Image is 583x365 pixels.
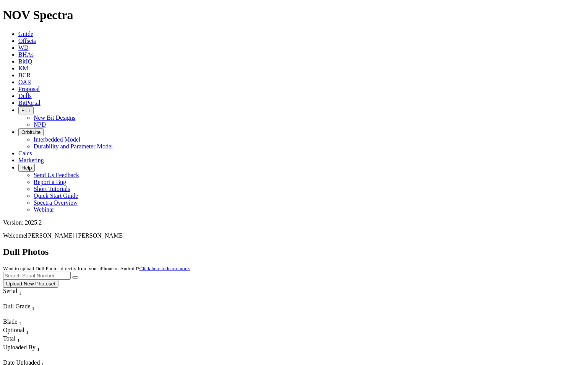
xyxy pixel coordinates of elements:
div: Column Menu [3,296,36,303]
a: Guide [18,31,33,37]
a: BHAs [18,51,34,58]
a: Durability and Parameter Model [34,143,113,150]
span: Sort None [19,288,21,294]
a: WD [18,44,29,51]
a: Calcs [18,150,32,156]
a: BitPortal [18,99,40,106]
div: Dull Grade Sort None [3,303,57,311]
a: BitIQ [18,58,32,65]
h2: Dull Photos [3,247,580,257]
a: Report a Bug [34,179,66,185]
a: KM [18,65,28,72]
a: OAR [18,79,31,85]
div: Serial Sort None [3,288,36,296]
span: Total [3,335,16,342]
span: Sort None [19,318,21,325]
sub: 1 [19,290,21,296]
a: Marketing [18,157,44,163]
a: Click here to learn more. [139,266,190,271]
span: Dull Grade [3,303,31,310]
button: FTT [18,106,34,114]
a: Proposal [18,86,40,92]
span: Uploaded By [3,344,36,350]
span: Blade [3,318,17,325]
div: Sort None [3,318,30,327]
div: Sort None [3,335,30,344]
sub: 1 [37,346,40,352]
input: Search Serial Number [3,272,71,280]
sub: 1 [19,321,21,326]
span: FTT [21,108,31,113]
div: Sort None [3,327,30,335]
span: [PERSON_NAME] [PERSON_NAME] [26,232,125,239]
span: Sort None [26,327,29,333]
a: Dulls [18,93,32,99]
button: OrbitLite [18,128,44,136]
a: Short Tutorials [34,186,70,192]
div: Version: 2025.2 [3,219,580,226]
a: Quick Start Guide [34,192,78,199]
p: Welcome [3,232,580,239]
span: Serial [3,288,17,294]
span: OrbitLite [21,129,40,135]
small: Want to upload Dull Photos directly from your iPhone or Android? [3,266,190,271]
sub: 1 [26,329,29,335]
span: Sort None [17,335,20,342]
div: Blade Sort None [3,318,30,327]
span: Help [21,165,32,171]
div: Optional Sort None [3,327,30,335]
div: Column Menu [3,311,57,318]
div: Sort None [3,344,45,359]
div: Column Menu [3,352,45,359]
span: Optional [3,327,24,333]
span: Sort None [32,303,35,310]
span: Sort None [37,344,40,350]
sub: 1 [32,305,35,311]
a: NPD [34,121,46,128]
a: Offsets [18,37,36,44]
div: Total Sort None [3,335,30,344]
a: Webinar [34,206,54,213]
a: New Bit Designs [34,114,75,121]
a: Send Us Feedback [34,172,79,178]
button: Help [18,164,35,172]
a: Interbedded Model [34,136,80,143]
h1: NOV Spectra [3,8,580,22]
sub: 1 [17,338,20,344]
a: Spectra Overview [34,199,78,206]
button: Upload New Photoset [3,280,58,288]
a: BCR [18,72,31,78]
div: Uploaded By Sort None [3,344,45,352]
div: Sort None [3,303,57,318]
div: Sort None [3,288,36,303]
